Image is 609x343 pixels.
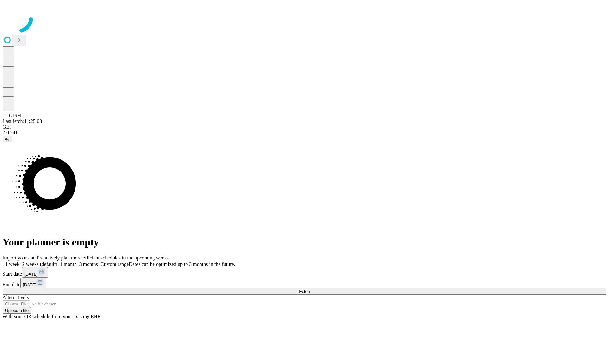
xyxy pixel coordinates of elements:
[23,282,36,287] span: [DATE]
[3,295,29,300] span: Alternatively
[3,288,606,295] button: Fetch
[37,255,170,260] span: Proactively plan more efficient schedules in the upcoming weeks.
[3,136,12,142] button: @
[3,278,606,288] div: End date
[24,272,38,277] span: [DATE]
[129,261,235,267] span: Dates can be optimized up to 3 months in the future.
[22,267,48,278] button: [DATE]
[5,261,20,267] span: 1 week
[3,130,606,136] div: 2.0.241
[3,267,606,278] div: Start date
[9,113,21,118] span: GJSH
[5,137,10,141] span: @
[20,278,46,288] button: [DATE]
[60,261,77,267] span: 1 month
[3,307,31,314] button: Upload a file
[3,236,606,248] h1: Your planner is empty
[101,261,129,267] span: Custom range
[299,289,310,294] span: Fetch
[3,255,37,260] span: Import your data
[3,124,606,130] div: GEI
[79,261,98,267] span: 3 months
[22,261,57,267] span: 2 weeks (default)
[3,314,101,319] span: With your OR schedule from your existing EHR
[3,118,42,124] span: Last fetch: 11:25:03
